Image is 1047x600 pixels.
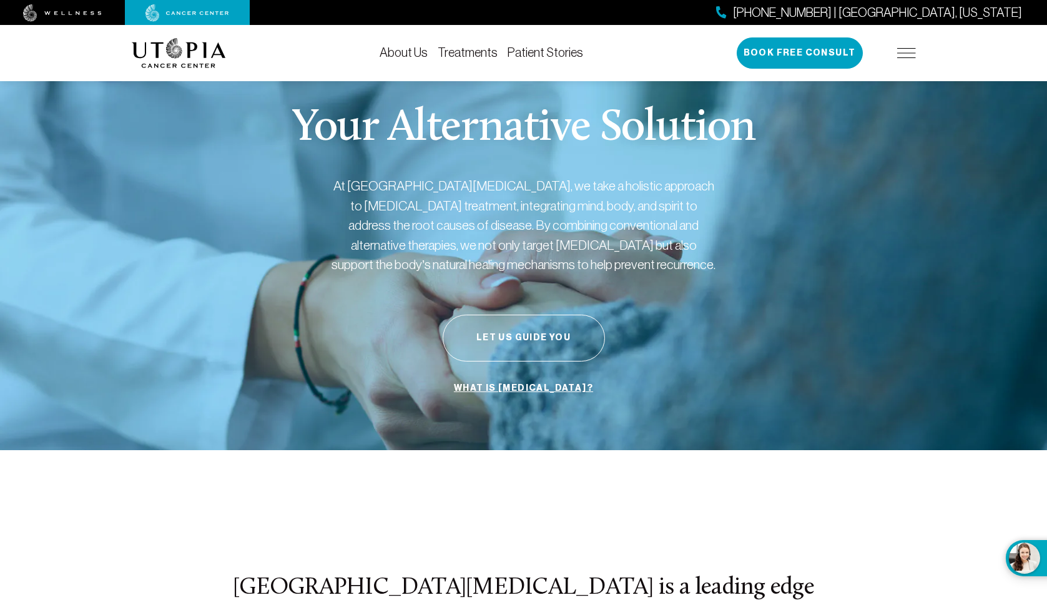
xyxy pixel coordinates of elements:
[23,4,102,22] img: wellness
[737,37,863,69] button: Book Free Consult
[508,46,583,59] a: Patient Stories
[897,48,916,58] img: icon-hamburger
[292,106,755,151] p: Your Alternative Solution
[330,176,717,275] p: At [GEOGRAPHIC_DATA][MEDICAL_DATA], we take a holistic approach to [MEDICAL_DATA] treatment, inte...
[145,4,229,22] img: cancer center
[733,4,1022,22] span: [PHONE_NUMBER] | [GEOGRAPHIC_DATA], [US_STATE]
[380,46,428,59] a: About Us
[451,376,596,400] a: What is [MEDICAL_DATA]?
[716,4,1022,22] a: [PHONE_NUMBER] | [GEOGRAPHIC_DATA], [US_STATE]
[443,315,605,361] button: Let Us Guide You
[438,46,498,59] a: Treatments
[132,38,226,68] img: logo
